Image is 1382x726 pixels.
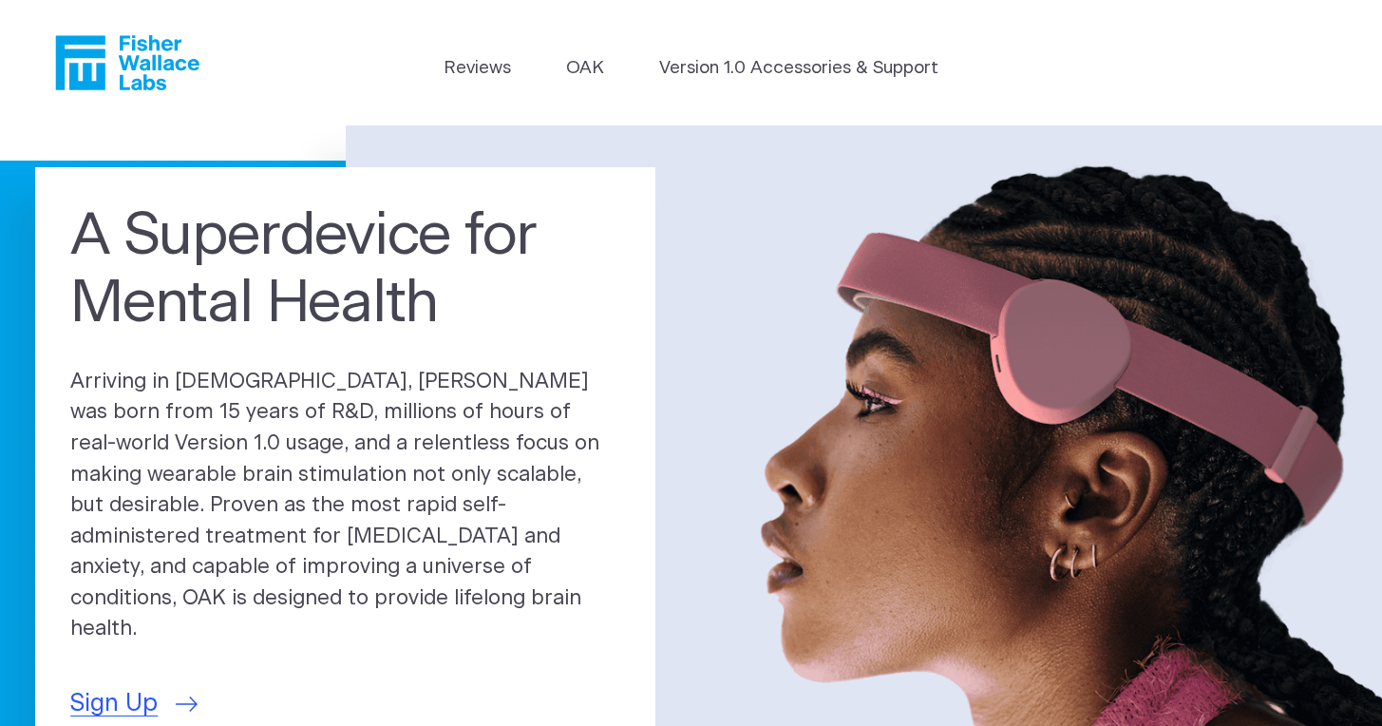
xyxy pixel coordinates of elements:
a: OAK [566,55,604,82]
p: Arriving in [DEMOGRAPHIC_DATA], [PERSON_NAME] was born from 15 years of R&D, millions of hours of... [70,367,620,645]
h1: A Superdevice for Mental Health [70,202,620,338]
a: Version 1.0 Accessories & Support [659,55,938,82]
a: Fisher Wallace [55,35,199,90]
a: Sign Up [70,686,198,722]
span: Sign Up [70,686,158,722]
a: Reviews [444,55,511,82]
